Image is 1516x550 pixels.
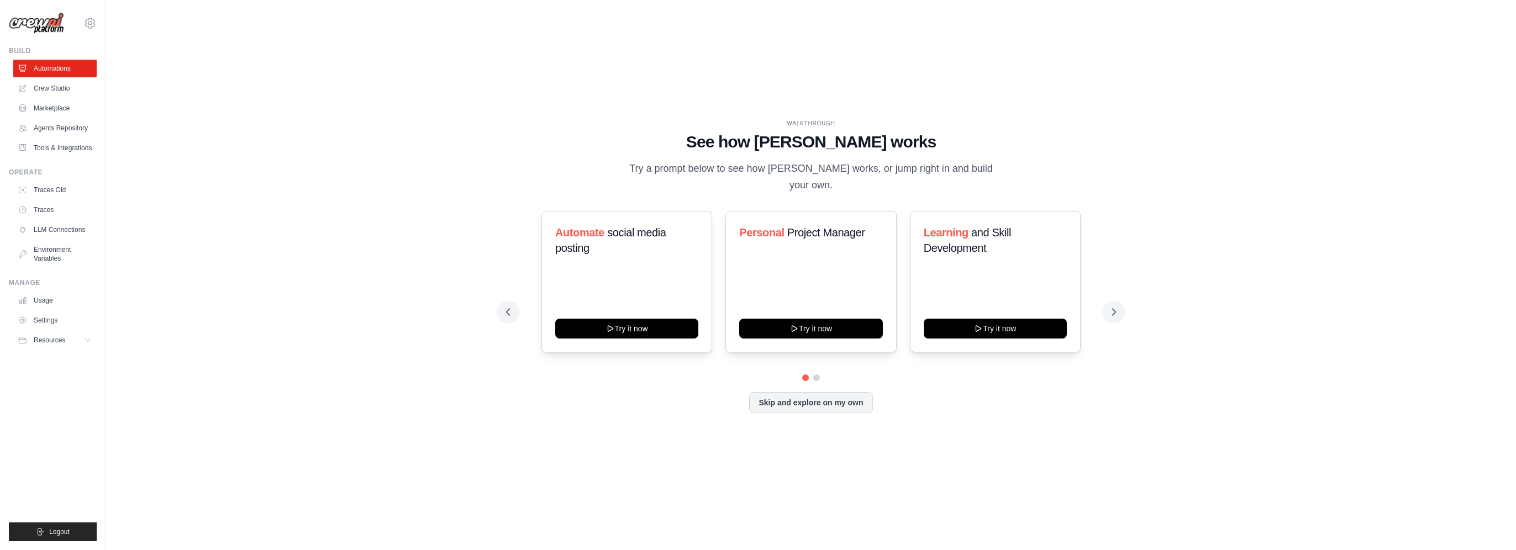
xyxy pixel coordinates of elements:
span: social media posting [555,226,666,254]
a: Usage [13,292,97,309]
a: Tools & Integrations [13,139,97,157]
img: Logo [9,13,64,34]
button: Skip and explore on my own [749,392,872,413]
a: Traces Old [13,181,97,199]
span: Project Manager [787,226,865,239]
span: Learning [924,226,968,239]
a: Crew Studio [13,80,97,97]
span: and Skill Development [924,226,1011,254]
div: Build [9,46,97,55]
button: Try it now [924,319,1067,339]
span: Automate [555,226,604,239]
button: Logout [9,522,97,541]
button: Try it now [555,319,698,339]
a: Marketplace [13,99,97,117]
div: Manage [9,278,97,287]
a: Settings [13,311,97,329]
span: Logout [49,527,70,536]
a: Automations [13,60,97,77]
p: Try a prompt below to see how [PERSON_NAME] works, or jump right in and build your own. [625,161,997,193]
a: LLM Connections [13,221,97,239]
div: WALKTHROUGH [506,119,1116,128]
button: Resources [13,331,97,349]
a: Environment Variables [13,241,97,267]
span: Resources [34,336,65,345]
div: Operate [9,168,97,177]
a: Agents Repository [13,119,97,137]
button: Try it now [739,319,882,339]
span: Personal [739,226,784,239]
h1: See how [PERSON_NAME] works [506,132,1116,152]
a: Traces [13,201,97,219]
